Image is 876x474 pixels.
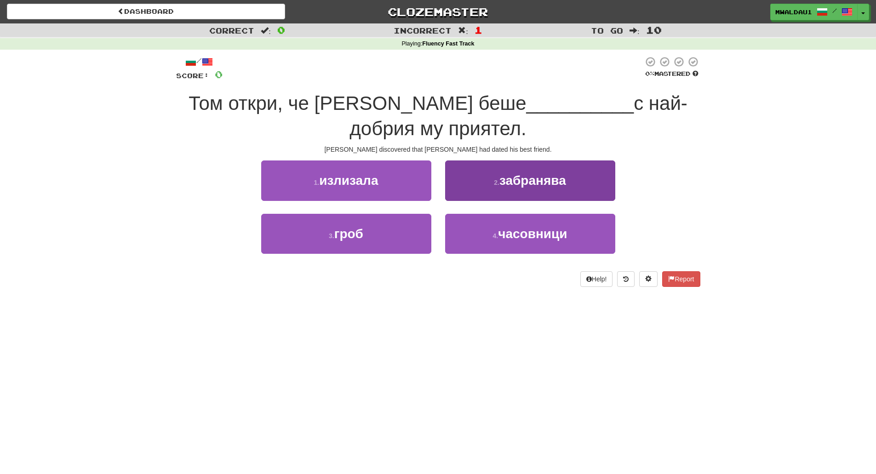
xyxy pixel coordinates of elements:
span: излизала [319,173,378,188]
span: To go [591,26,623,35]
span: mwaldau1 [775,8,812,16]
a: Clozemaster [299,4,577,20]
button: Round history (alt+y) [617,271,635,287]
button: 4.часовници [445,214,615,254]
button: 3.гроб [261,214,431,254]
div: [PERSON_NAME] discovered that [PERSON_NAME] had dated his best friend. [176,145,700,154]
a: Dashboard [7,4,285,19]
span: : [458,27,468,34]
span: : [261,27,271,34]
span: Том откри, че [PERSON_NAME] беше [189,92,526,114]
button: 1.излизала [261,160,431,200]
button: Help! [580,271,613,287]
span: / [832,7,837,14]
button: 2.забранява [445,160,615,200]
span: Incorrect [394,26,452,35]
span: 1 [475,24,482,35]
span: Correct [209,26,254,35]
span: 10 [646,24,662,35]
span: гроб [334,227,363,241]
span: забранява [499,173,566,188]
button: Report [662,271,700,287]
span: часовници [498,227,567,241]
small: 2 . [494,179,499,186]
strong: Fluency Fast Track [422,40,474,47]
small: 4 . [493,232,498,240]
span: Score: [176,72,209,80]
span: __________ [527,92,634,114]
span: с най-добрия му приятел. [349,92,687,139]
a: mwaldau1 / [770,4,858,20]
div: Mastered [643,70,700,78]
small: 3 . [329,232,334,240]
span: 0 % [645,70,654,77]
span: 0 [215,69,223,80]
span: : [630,27,640,34]
small: 1 . [314,179,320,186]
div: / [176,56,223,68]
span: 0 [277,24,285,35]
